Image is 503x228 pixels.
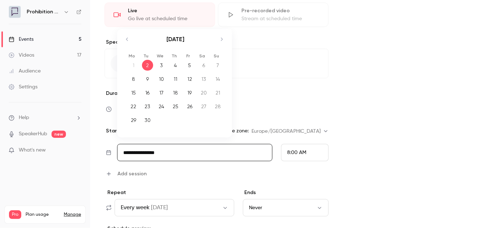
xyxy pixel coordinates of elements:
[26,212,59,218] span: Plan usage
[169,58,183,72] td: Thursday, September 4, 2025
[9,36,34,43] div: Events
[156,74,167,84] div: 10
[141,100,155,113] td: Tuesday, September 23, 2025
[287,150,306,155] span: 8:00 AM
[126,100,141,113] td: Monday, September 22, 2025
[128,15,206,22] div: Go live at scheduled time
[106,189,234,196] p: Repeat
[141,72,155,86] td: Tuesday, September 9, 2025
[143,53,148,58] small: Tu
[241,15,320,22] div: Stream at scheduled time
[64,212,81,218] a: Manage
[156,101,167,112] div: 24
[170,87,181,98] div: 18
[170,101,181,112] div: 25
[198,101,209,112] div: 27
[184,101,195,112] div: 26
[169,100,183,113] td: Thursday, September 25, 2025
[211,100,225,113] td: Sunday, September 28, 2025
[106,170,147,177] button: Add session
[142,115,153,126] div: 30
[126,86,141,100] td: Monday, September 15, 2025
[251,128,329,135] div: Europe/[GEOGRAPHIC_DATA]
[117,29,232,134] div: Calendar
[126,72,141,86] td: Monday, September 8, 2025
[156,87,167,98] div: 17
[212,74,223,84] div: 14
[183,72,197,86] td: Friday, September 12, 2025
[155,72,169,86] td: Wednesday, September 10, 2025
[128,101,139,112] div: 22
[129,53,135,58] small: Mo
[128,7,206,14] div: Live
[198,60,209,71] div: 6
[142,87,153,98] div: 16
[9,83,37,91] div: Settings
[128,87,139,98] div: 15
[218,3,329,27] div: Pre-recorded videoStream at scheduled time
[197,72,211,86] td: Saturday, September 13, 2025
[169,72,183,86] td: Thursday, September 11, 2025
[212,101,223,112] div: 28
[155,86,169,100] td: Wednesday, September 17, 2025
[199,53,205,58] small: Sa
[141,86,155,100] td: Tuesday, September 16, 2025
[212,60,223,71] div: 7
[186,53,190,58] small: Fr
[243,199,329,216] button: Never
[198,74,209,84] div: 13
[211,58,225,72] td: Sunday, September 7, 2025
[117,170,147,177] span: Add session
[126,58,141,72] td: Not available. Monday, September 1, 2025
[128,60,139,71] div: 1
[155,100,169,113] td: Wednesday, September 24, 2025
[19,146,46,154] span: What's new
[211,86,225,100] td: Sunday, September 21, 2025
[156,60,167,71] div: 3
[170,74,181,84] div: 11
[142,74,153,84] div: 9
[19,114,29,122] span: Help
[197,100,211,113] td: Saturday, September 27, 2025
[141,58,155,72] td: Selected. Tuesday, September 2, 2025
[198,87,209,98] div: 20
[117,144,272,161] input: Tue, Feb 17, 2026
[142,101,153,112] div: 23
[9,114,81,122] li: help-dropdown-opener
[183,100,197,113] td: Friday, September 26, 2025
[169,86,183,100] td: Thursday, September 18, 2025
[121,203,150,212] span: Every week
[281,144,329,161] div: From
[211,72,225,86] td: Sunday, September 14, 2025
[9,67,41,75] div: Audience
[141,113,155,127] td: Tuesday, September 30, 2025
[9,6,21,18] img: Prohibition PR
[183,86,197,100] td: Friday, September 19, 2025
[224,127,249,135] p: Time zone:
[128,74,139,84] div: 8
[9,210,21,219] span: Pro
[170,60,181,71] div: 4
[151,203,168,212] span: [DATE]
[212,87,223,98] div: 21
[104,49,329,78] button: Add speaker
[243,189,329,196] p: Ends
[104,3,215,27] div: LiveGo live at scheduled time
[157,53,164,58] small: We
[126,113,141,127] td: Monday, September 29, 2025
[172,53,177,58] small: Th
[27,8,61,16] h6: Prohibition PR
[142,60,153,71] div: 2
[104,90,329,97] label: Duration
[9,52,34,59] div: Videos
[197,58,211,72] td: Saturday, September 6, 2025
[184,60,195,71] div: 5
[184,74,195,84] div: 12
[166,36,184,43] strong: [DATE]
[241,7,320,14] div: Pre-recorded video
[214,53,219,58] small: Su
[183,58,197,72] td: Friday, September 5, 2025
[184,87,195,98] div: 19
[197,86,211,100] td: Saturday, September 20, 2025
[104,39,329,46] p: Speakers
